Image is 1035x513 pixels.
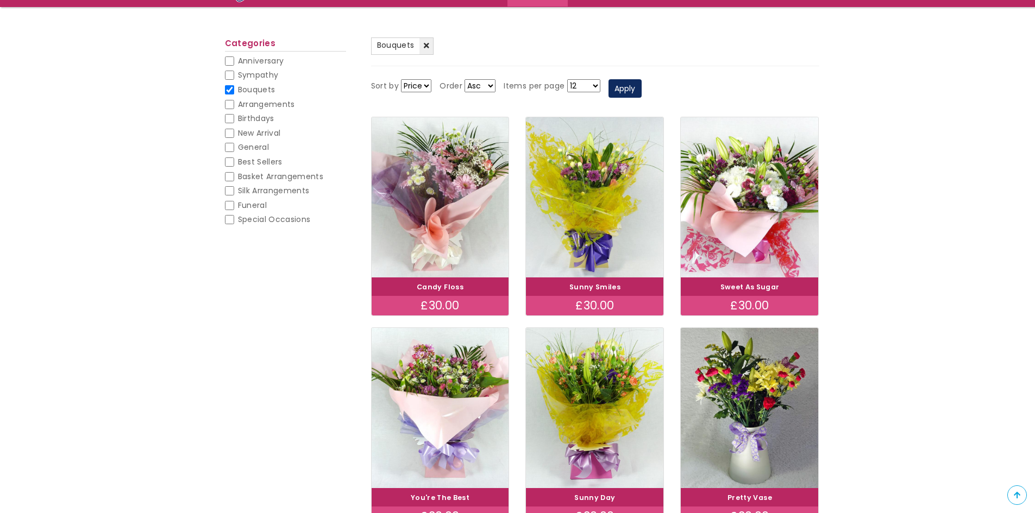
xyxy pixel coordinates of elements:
span: Funeral [238,200,267,211]
span: Birthdays [238,113,274,124]
span: General [238,142,269,153]
img: Candy Floss [372,117,509,277]
div: £30.00 [681,296,818,315]
span: Bouquets [238,84,275,95]
button: Apply [609,79,642,98]
label: Sort by [371,80,399,93]
a: Sunny Day [574,493,615,502]
h2: Categories [225,39,346,52]
span: Bouquets [377,40,415,50]
div: £30.00 [526,296,663,315]
span: Special Occasions [238,214,311,225]
a: You're The Best [411,493,469,502]
img: You're The Best [372,328,509,488]
span: Silk Arrangements [238,185,310,196]
span: Basket Arrangements [238,171,324,182]
a: Candy Floss [417,282,463,292]
img: Sunny Day [526,328,663,488]
span: Best Sellers [238,156,283,167]
label: Items per page [504,80,564,93]
span: Anniversary [238,55,284,66]
span: Arrangements [238,99,295,110]
label: Order [440,80,462,93]
img: Sweet As Sugar [681,117,818,277]
a: Bouquets [371,37,434,55]
div: £30.00 [372,296,509,315]
a: Sunny Smiles [569,282,620,292]
a: Sweet As Sugar [720,282,780,292]
span: New Arrival [238,128,281,138]
a: Pretty Vase [727,493,772,502]
img: Sunny Smiles [526,117,663,277]
img: Pretty Vase [681,328,818,488]
span: Sympathy [238,69,279,80]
